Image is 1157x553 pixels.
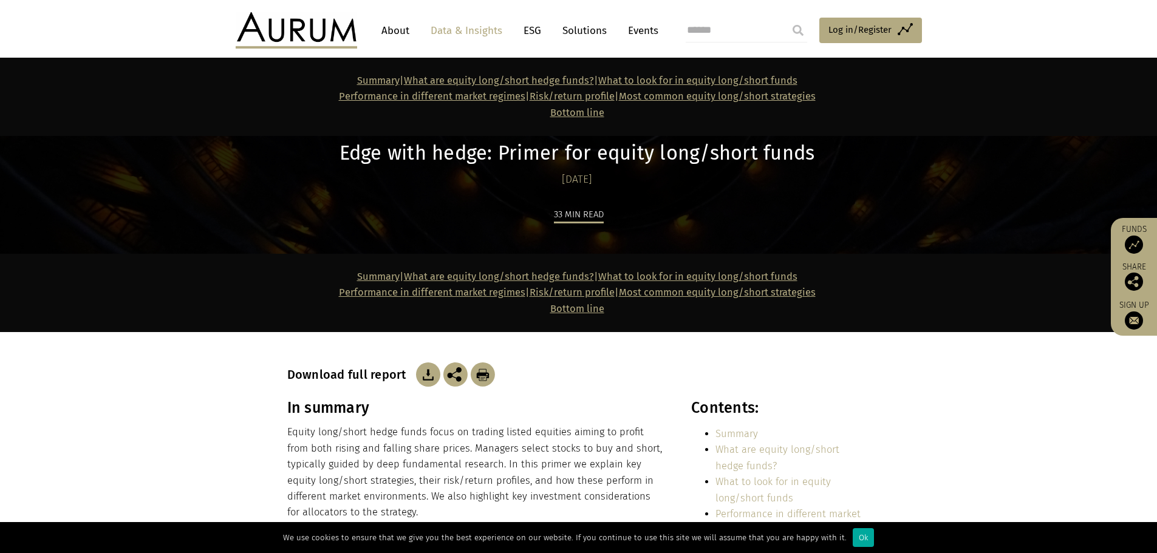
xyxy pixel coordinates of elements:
a: Events [622,19,658,42]
h3: Contents: [691,399,867,417]
div: 33 min read [554,207,604,223]
input: Submit [786,18,810,42]
div: Share [1117,263,1151,291]
h3: In summary [287,399,665,417]
a: Performance in different market regimes [339,90,525,102]
a: Performance in different market regimes [715,508,861,535]
a: Solutions [556,19,613,42]
img: Sign up to our newsletter [1125,311,1143,330]
a: What to look for in equity long/short funds [598,75,797,86]
span: Log in/Register [828,22,892,37]
strong: | | | | [339,75,816,118]
a: Risk/return profile [530,287,615,298]
a: Sign up [1117,300,1151,330]
div: [DATE] [287,171,867,188]
a: Risk/return profile [530,90,615,102]
p: Equity long/short hedge funds focus on trading listed equities aiming to profit from both rising ... [287,424,665,520]
a: About [375,19,415,42]
a: Bottom line [550,303,604,314]
img: Share this post [443,362,468,387]
a: What to look for in equity long/short funds [715,476,831,503]
a: Log in/Register [819,18,922,43]
a: Bottom line [550,107,604,118]
div: Ok [853,528,874,547]
a: What are equity long/short hedge funds? [404,271,594,282]
a: Funds [1117,224,1151,254]
img: Access Funds [1125,236,1143,254]
a: Data & Insights [425,19,508,42]
a: Performance in different market regimes [339,287,525,298]
a: What are equity long/short hedge funds? [715,444,839,471]
img: Share this post [1125,273,1143,291]
a: Summary [357,271,400,282]
a: Summary [357,75,400,86]
h1: Edge with hedge: Primer for equity long/short funds [287,141,867,165]
img: Aurum [236,12,357,49]
a: Most common equity long/short strategies [619,287,816,298]
a: Most common equity long/short strategies [619,90,816,102]
a: What to look for in equity long/short funds [598,271,797,282]
a: What are equity long/short hedge funds? [404,75,594,86]
a: Summary [715,428,758,439]
img: Download Article [471,362,495,387]
a: ESG [517,19,547,42]
h3: Download full report [287,367,413,382]
img: Download Article [416,362,440,387]
strong: | | | | [339,271,816,314]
